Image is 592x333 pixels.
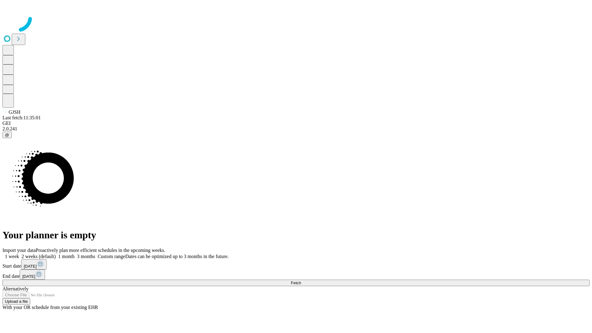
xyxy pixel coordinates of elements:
[2,259,590,269] div: Start date
[291,281,301,285] span: Fetch
[2,248,36,253] span: Import your data
[77,254,95,259] span: 3 months
[20,269,45,280] button: [DATE]
[21,259,47,269] button: [DATE]
[9,109,20,115] span: GJSH
[22,274,35,279] span: [DATE]
[98,254,125,259] span: Custom range
[5,254,19,259] span: 1 week
[2,280,590,286] button: Fetch
[2,229,590,241] h1: Your planner is empty
[2,115,41,120] span: Last fetch: 11:35:01
[2,305,98,310] span: With your OR schedule from your existing EHR
[2,286,28,291] span: Alternatively
[58,254,75,259] span: 1 month
[125,254,228,259] span: Dates can be optimized up to 3 months in the future.
[2,298,30,305] button: Upload a file
[24,264,37,269] span: [DATE]
[2,132,12,138] button: @
[36,248,165,253] span: Proactively plan more efficient schedules in the upcoming weeks.
[22,254,56,259] span: 2 weeks (default)
[2,126,590,132] div: 2.0.241
[2,269,590,280] div: End date
[2,121,590,126] div: GEI
[5,133,9,137] span: @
